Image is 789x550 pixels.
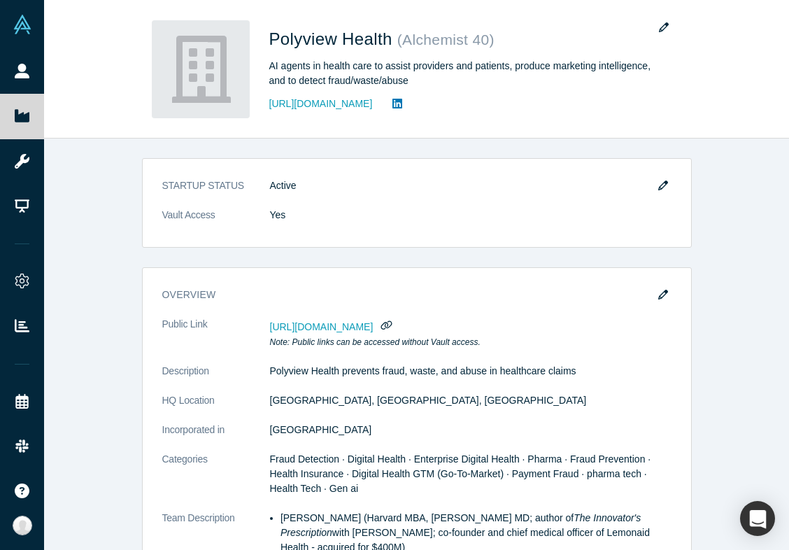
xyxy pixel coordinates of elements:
[270,337,481,347] em: Note: Public links can be accessed without Vault access.
[269,59,661,88] div: AI agents in health care to assist providers and patients, produce marketing intelligence, and to...
[162,364,270,393] dt: Description
[397,31,495,48] small: ( Alchemist 40 )
[269,97,373,111] a: [URL][DOMAIN_NAME]
[13,15,32,34] img: Alchemist Vault Logo
[270,364,671,379] p: Polyview Health prevents fraud, waste, and abuse in healthcare claims
[270,393,671,408] dd: [GEOGRAPHIC_DATA], [GEOGRAPHIC_DATA], [GEOGRAPHIC_DATA]
[162,393,270,423] dt: HQ Location
[269,29,397,48] span: Polyview Health
[152,20,250,118] img: Polyview Health's Logo
[270,178,671,193] dd: Active
[270,453,651,494] span: Fraud Detection · Digital Health · Enterprise Digital Health · Pharma · Fraud Prevention · Health...
[270,208,671,223] dd: Yes
[162,423,270,452] dt: Incorporated in
[270,423,671,437] dd: [GEOGRAPHIC_DATA]
[162,178,270,208] dt: STARTUP STATUS
[162,208,270,237] dt: Vault Access
[270,321,374,332] span: [URL][DOMAIN_NAME]
[162,288,652,302] h3: overview
[162,317,208,332] span: Public Link
[13,516,32,535] img: Katinka Harsányi's Account
[162,452,270,511] dt: Categories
